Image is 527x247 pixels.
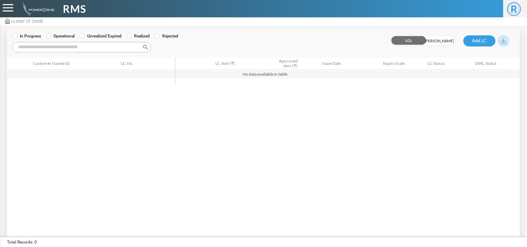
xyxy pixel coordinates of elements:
[20,2,55,16] img: admin
[155,33,178,39] label: Rejected
[12,42,151,52] input: Search:
[80,33,122,39] label: Unrealized Expired
[300,58,363,70] th: Issue Date: activate to sort column ascending
[119,58,175,70] th: LC No.: activate to sort column ascending
[46,33,75,39] label: Operational
[7,58,31,70] th: &nbsp;: activate to sort column descending
[463,35,496,46] button: Add LC
[7,70,520,78] td: No data available in table
[473,58,520,70] th: DWL Status: activate to sort column ascending
[423,35,456,46] span: [PERSON_NAME]
[63,1,87,17] span: RMS
[507,2,521,16] span: R
[238,58,300,70] th: Approved Amt (₹): activate to sort column ascending
[390,35,423,46] span: LCs
[425,58,473,70] th: LC Status: activate to sort column ascending
[7,239,37,245] span: Total Records: 0
[13,19,43,24] span: Letter Of Credit
[501,39,506,43] img: download_blue.svg
[175,58,238,70] th: LC Amt (₹): activate to sort column ascending
[126,33,150,39] label: Realized
[363,58,425,70] th: Expiry Date: activate to sort column ascending
[5,19,10,24] img: admin
[12,33,41,39] label: In Progress
[31,58,119,70] th: Customer Name(Id): activate to sort column ascending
